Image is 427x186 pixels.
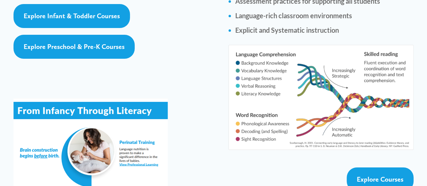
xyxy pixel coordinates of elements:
a: Explore Infant & Toddler Courses [14,4,130,28]
span: Explore Courses [357,175,403,183]
img: Diagram of Scarborough's Rope [229,45,413,150]
span: Explore Infant & Toddler Courses [24,12,120,20]
strong: Explicit and Systematic instruction [235,26,339,34]
strong: Language-rich classroom environments [235,11,352,20]
span: Explore Preschool & Pre-K Courses [24,43,125,51]
a: Explore Preschool & Pre-K Courses [14,35,135,59]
